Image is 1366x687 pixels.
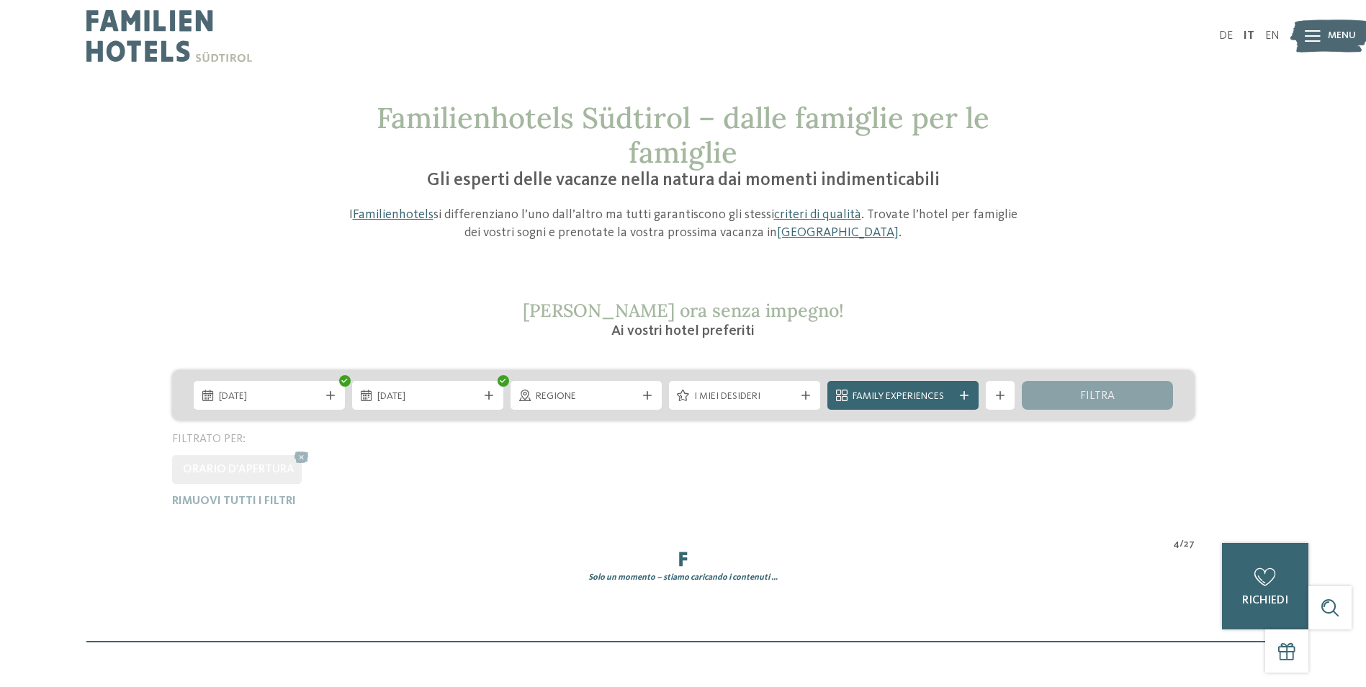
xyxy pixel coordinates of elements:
[1244,30,1254,42] a: IT
[1179,537,1184,552] span: /
[536,390,637,404] span: Regione
[161,572,1205,584] div: Solo un momento – stiamo caricando i contenuti …
[427,171,940,189] span: Gli esperti delle vacanze nella natura dai momenti indimenticabili
[219,390,320,404] span: [DATE]
[774,208,861,221] a: criteri di qualità
[353,208,433,221] a: Familienhotels
[1184,537,1195,552] span: 27
[1242,595,1288,606] span: richiedi
[694,390,795,404] span: I miei desideri
[1222,543,1308,629] a: richiedi
[1219,30,1233,42] a: DE
[377,99,989,171] span: Familienhotels Südtirol – dalle famiglie per le famiglie
[377,390,478,404] span: [DATE]
[523,299,844,322] span: [PERSON_NAME] ora senza impegno!
[611,324,755,338] span: Ai vostri hotel preferiti
[853,390,953,404] span: Family Experiences
[341,206,1025,242] p: I si differenziano l’uno dall’altro ma tutti garantiscono gli stessi . Trovate l’hotel per famigl...
[1328,29,1356,43] span: Menu
[1173,537,1179,552] span: 4
[1265,30,1280,42] a: EN
[777,226,899,239] a: [GEOGRAPHIC_DATA]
